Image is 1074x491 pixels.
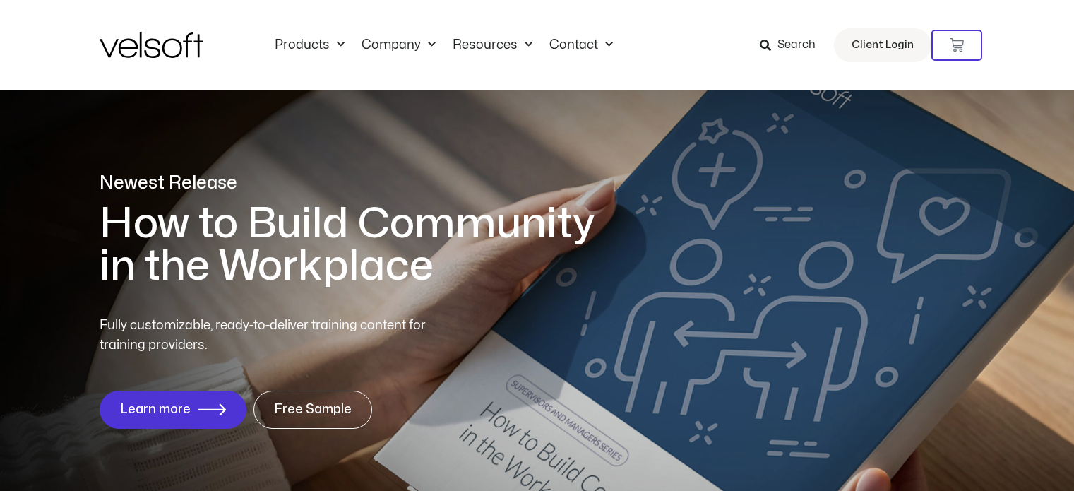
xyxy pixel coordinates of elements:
a: Learn more [100,391,246,429]
a: Free Sample [253,391,372,429]
a: ContactMenu Toggle [541,37,621,53]
span: Search [777,36,816,54]
a: ResourcesMenu Toggle [444,37,541,53]
span: Learn more [120,403,191,417]
h1: How to Build Community in the Workplace [100,203,615,288]
a: CompanyMenu Toggle [353,37,444,53]
span: Free Sample [274,403,352,417]
a: Search [760,33,825,57]
p: Fully customizable, ready-to-deliver training content for training providers. [100,316,451,355]
img: Velsoft Training Materials [100,32,203,58]
iframe: chat widget [895,460,1067,491]
span: Client Login [852,36,914,54]
a: Client Login [834,28,931,62]
nav: Menu [266,37,621,53]
p: Newest Release [100,171,615,196]
a: ProductsMenu Toggle [266,37,353,53]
